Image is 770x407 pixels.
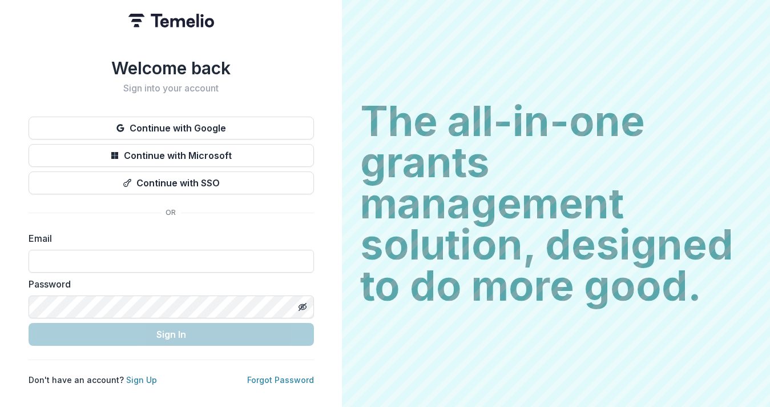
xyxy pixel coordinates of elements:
h2: Sign into your account [29,83,314,94]
a: Sign Up [126,375,157,385]
h1: Welcome back [29,58,314,78]
button: Continue with Microsoft [29,144,314,167]
button: Sign In [29,323,314,346]
p: Don't have an account? [29,374,157,386]
label: Email [29,232,307,245]
button: Continue with Google [29,117,314,139]
button: Toggle password visibility [293,298,312,316]
a: Forgot Password [247,375,314,385]
img: Temelio [128,14,214,27]
button: Continue with SSO [29,171,314,194]
label: Password [29,277,307,291]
